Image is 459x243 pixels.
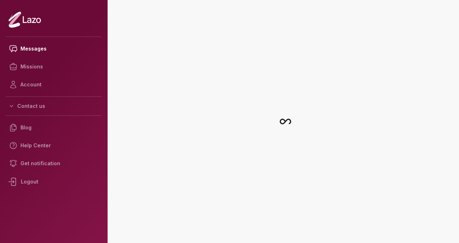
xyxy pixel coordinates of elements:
[6,76,102,94] a: Account
[6,119,102,137] a: Blog
[6,40,102,58] a: Messages
[6,172,102,191] div: Logout
[6,154,102,172] a: Get notification
[6,137,102,154] a: Help Center
[6,100,102,113] button: Contact us
[6,58,102,76] a: Missions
